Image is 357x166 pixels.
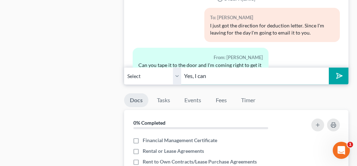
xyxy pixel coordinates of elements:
div: From: [PERSON_NAME] [138,53,262,62]
span: 1 [347,142,353,147]
a: Timer [235,93,261,107]
a: Docs [124,93,148,107]
div: Can you tape it to the door and I'm coming right to get it now? [138,62,262,76]
input: Say something... [181,67,328,85]
strong: 0% Completed [133,120,165,126]
iframe: Intercom live chat [333,142,350,159]
a: Fees [210,93,233,107]
a: Tasks [151,93,176,107]
a: Events [179,93,207,107]
span: Rental or Lease Agreements [143,147,204,155]
div: To: [PERSON_NAME] [210,14,334,22]
div: I just got the direction for deduction letter. Since I'm leaving for the day I'm going to email i... [210,22,334,36]
span: Rent to Own Contracts/Lease Purchase Agreements [143,158,257,165]
span: Financial Management Certificate [143,137,217,144]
